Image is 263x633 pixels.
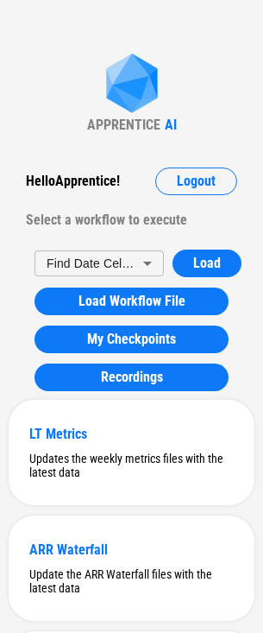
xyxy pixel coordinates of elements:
span: Logout [177,174,216,188]
div: APPRENTICE [87,117,160,133]
button: Recordings [34,364,229,391]
div: LT Metrics [29,426,234,442]
span: Recordings [101,370,163,384]
img: Apprentice AI [97,54,166,117]
button: Load [172,250,241,277]
div: Update the ARR Waterfall files with the latest data [29,567,234,595]
span: My Checkpoints [87,332,176,346]
div: AI [165,117,177,133]
span: Load [193,256,221,270]
button: Load Workflow File [34,288,229,315]
div: Find Date Cells - Fluent API Example [34,247,164,279]
div: Updates the weekly metrics files with the latest data [29,452,234,479]
div: Hello Apprentice ! [26,168,120,195]
span: Load Workflow File [78,294,185,308]
button: My Checkpoints [34,326,229,353]
button: Logout [155,168,237,195]
div: ARR Waterfall [29,541,234,558]
div: Select a workflow to execute [26,206,237,234]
